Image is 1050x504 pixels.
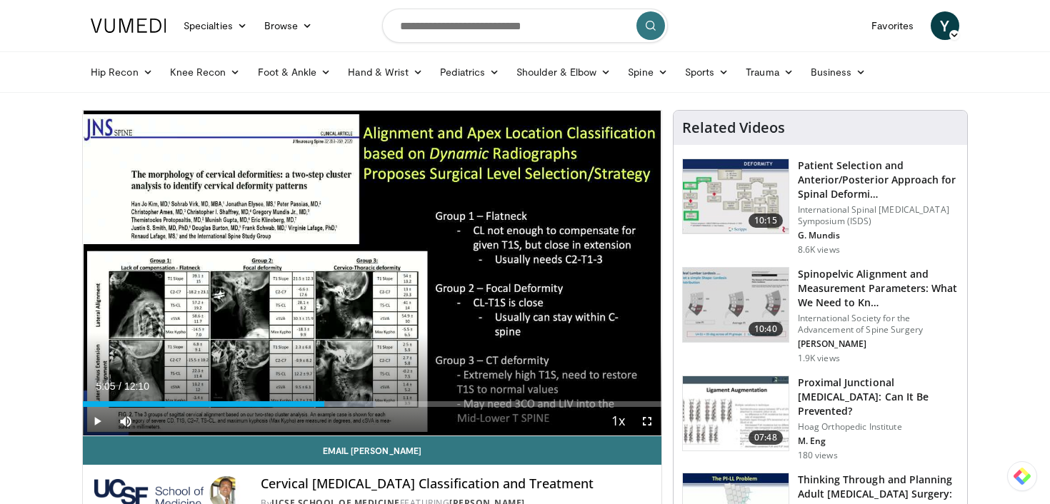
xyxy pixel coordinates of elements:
img: 409c9c6e-8513-4a29-ae7e-3299588cde45.150x105_q85_crop-smart_upscale.jpg [683,268,789,342]
div: Progress Bar [83,401,661,407]
h3: Patient Selection and Anterior/Posterior Approach for Spinal Deformi… [798,158,959,201]
p: International Spinal [MEDICAL_DATA] Symposium (ISDS) [798,204,959,227]
h4: Cervical [MEDICAL_DATA] Classification and Treatment [261,476,649,492]
img: c9408a9b-f3fb-44fb-be03-03c87aa44b89.150x105_q85_crop-smart_upscale.jpg [683,376,789,450]
a: Hip Recon [82,58,161,86]
a: Spine [619,58,676,86]
h3: Proximal Junctional [MEDICAL_DATA]: Can It Be Prevented? [798,376,959,418]
h4: Related Videos [682,119,785,136]
p: Hoag Orthopedic Institute [798,421,959,433]
h3: Spinopelvic Alignment and Measurement Parameters: What We Need to Kn… [798,267,959,310]
p: 180 views [798,450,838,461]
a: 07:48 Proximal Junctional [MEDICAL_DATA]: Can It Be Prevented? Hoag Orthopedic Institute M. Eng 1... [682,376,959,461]
p: International Society for the Advancement of Spine Surgery [798,313,959,336]
img: beefc228-5859-4966-8bc6-4c9aecbbf021.150x105_q85_crop-smart_upscale.jpg [683,159,789,233]
video-js: Video Player [83,111,661,436]
button: Fullscreen [633,407,661,435]
button: Play [83,407,111,435]
p: [PERSON_NAME] [798,338,959,350]
a: Specialties [175,11,256,40]
a: Sports [676,58,738,86]
a: 10:40 Spinopelvic Alignment and Measurement Parameters: What We Need to Kn… International Society... [682,267,959,364]
a: Foot & Ankle [249,58,340,86]
a: Email [PERSON_NAME] [83,436,661,465]
img: VuMedi Logo [91,19,166,33]
a: 10:15 Patient Selection and Anterior/Posterior Approach for Spinal Deformi… International Spinal ... [682,158,959,256]
a: Browse [256,11,321,40]
span: 10:15 [749,213,783,228]
a: Shoulder & Elbow [508,58,619,86]
a: Y [931,11,959,40]
p: 1.9K views [798,353,840,364]
span: 07:48 [749,430,783,445]
span: 5:05 [96,380,115,392]
span: / [119,380,121,392]
a: Business [802,58,875,86]
input: Search topics, interventions [382,9,668,43]
a: Favorites [863,11,922,40]
p: 8.6K views [798,244,840,256]
p: M. Eng [798,435,959,447]
a: Pediatrics [431,58,508,86]
span: 12:10 [124,380,149,392]
a: Knee Recon [161,58,249,86]
a: Hand & Wrist [339,58,431,86]
button: Mute [111,407,140,435]
a: Trauma [737,58,802,86]
p: G. Mundis [798,230,959,241]
span: 10:40 [749,322,783,336]
button: Playback Rate [604,407,633,435]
